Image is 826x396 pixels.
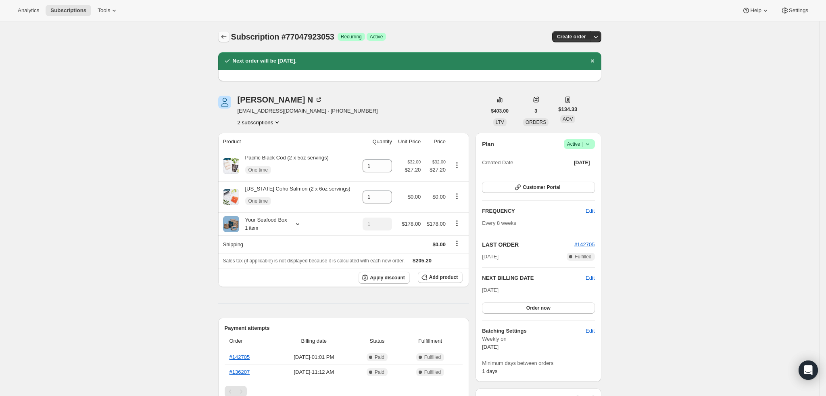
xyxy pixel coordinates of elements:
span: [DATE] [482,287,499,293]
button: Tools [93,5,123,16]
span: Minimum days between orders [482,359,594,367]
button: Customer Portal [482,182,594,193]
span: [DATE] [574,159,590,166]
span: Settings [789,7,808,14]
span: [DATE] [482,253,499,261]
div: [PERSON_NAME] N [238,96,323,104]
button: Subscriptions [46,5,91,16]
span: $0.00 [408,194,421,200]
span: $0.00 [432,241,446,247]
span: Fulfilled [575,254,591,260]
span: Customer Portal [523,184,560,191]
button: Analytics [13,5,44,16]
div: [US_STATE] Coho Salmon (2 x 6oz servings) [239,185,350,209]
span: Analytics [18,7,39,14]
button: Settings [776,5,813,16]
span: $178.00 [402,221,421,227]
button: Product actions [451,219,463,228]
button: Create order [552,31,590,42]
th: Shipping [218,235,359,253]
span: Active [567,140,592,148]
span: $403.00 [491,108,509,114]
span: [EMAIL_ADDRESS][DOMAIN_NAME] · [PHONE_NUMBER] [238,107,378,115]
button: Apply discount [359,272,410,284]
button: Edit [586,274,594,282]
span: $205.20 [413,258,432,264]
small: $32.00 [432,159,446,164]
span: 1 days [482,368,497,374]
span: Weekly on [482,335,594,343]
h2: LAST ORDER [482,241,574,249]
th: Product [218,133,359,151]
span: AOV [563,116,573,122]
button: Product actions [238,118,282,126]
span: $0.00 [432,194,446,200]
th: Unit Price [394,133,423,151]
span: [DATE] [482,344,499,350]
h2: Plan [482,140,494,148]
button: Dismiss notification [587,55,598,67]
small: 1 item [245,225,259,231]
button: 3 [530,105,542,117]
span: [DATE] · 11:12 AM [276,368,352,376]
button: #142705 [574,241,595,249]
th: Quantity [359,133,394,151]
span: Edit [586,207,594,215]
span: Help [750,7,761,14]
h2: Next order will be [DATE]. [233,57,297,65]
span: $178.00 [427,221,446,227]
h2: Payment attempts [225,324,463,332]
button: Help [737,5,774,16]
button: [DATE] [569,157,595,168]
span: Paid [375,354,384,360]
span: ORDERS [526,119,546,125]
button: Edit [581,325,599,337]
h6: Batching Settings [482,327,586,335]
span: | [582,141,583,147]
span: Active [370,34,383,40]
small: $32.00 [407,159,421,164]
span: One time [248,198,268,204]
span: Order now [526,305,551,311]
img: product img [223,158,239,174]
span: Edit [586,327,594,335]
span: Ingrid N [218,96,231,109]
img: product img [223,216,239,232]
span: Fulfillment [403,337,458,345]
span: $134.33 [558,105,577,113]
button: Shipping actions [451,239,463,248]
span: Recurring [341,34,362,40]
button: Product actions [451,161,463,170]
a: #142705 [574,241,595,247]
span: Paid [375,369,384,375]
span: [DATE] · 01:01 PM [276,353,352,361]
button: Add product [418,272,463,283]
h2: FREQUENCY [482,207,586,215]
span: Fulfilled [424,354,441,360]
span: Add product [429,274,458,281]
button: $403.00 [486,105,513,117]
span: Create order [557,34,586,40]
a: #136207 [229,369,250,375]
span: 3 [534,108,537,114]
span: Status [357,337,398,345]
th: Price [423,133,448,151]
button: Subscriptions [218,31,229,42]
span: One time [248,167,268,173]
span: Tools [98,7,110,14]
span: $27.20 [405,166,421,174]
button: Order now [482,302,594,314]
span: $27.20 [426,166,446,174]
span: Fulfilled [424,369,441,375]
div: Open Intercom Messenger [799,360,818,380]
span: Every 8 weeks [482,220,516,226]
span: Subscriptions [50,7,86,14]
button: Edit [581,205,599,218]
span: Sales tax (if applicable) is not displayed because it is calculated with each new order. [223,258,405,264]
span: LTV [496,119,504,125]
span: Billing date [276,337,352,345]
span: Created Date [482,159,513,167]
span: Apply discount [370,274,405,281]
